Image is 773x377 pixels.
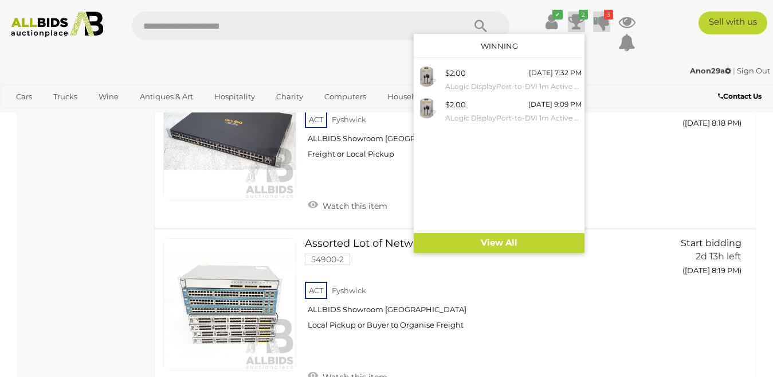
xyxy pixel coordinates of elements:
img: Allbids.com.au [6,11,109,37]
a: Watch this item [305,196,390,213]
img: 54948-86a.jpg [417,98,437,118]
a: ✔ [543,11,560,32]
a: $2.00 [DATE] 7:32 PM ALogic DisplayPort-to-DVI 1m Active Cable *Brand New - Lot of Ten [414,64,584,95]
i: ✔ [552,10,563,20]
a: Charity [269,87,311,106]
strong: Anon29a [690,66,731,75]
button: Search [452,11,509,40]
a: View All [414,233,584,253]
a: $2.00 [DATE] 9:09 PM ALogic DisplayPort-to-DVI 1m Active Cable *Brand New - Lot of Ten [414,95,584,127]
span: Start bidding [681,238,741,248]
a: Anon29a [690,66,733,75]
a: Sports [9,106,47,125]
span: Watch this item [320,201,387,211]
a: Sell with us [699,11,767,34]
i: 2 [579,10,588,20]
a: Contact Us [718,90,764,103]
a: HP Aruba (JL256A) 2930F 48-Port Gigabit PoE+ Switch 54948-3 ACT Fyshwick ALLBIDS Showroom [GEOGRA... [313,67,647,168]
a: Trucks [46,87,85,106]
b: Contact Us [718,92,762,100]
img: 54948-87a.jpg [417,67,437,87]
div: $2.00 [445,67,466,80]
a: Household [380,87,436,106]
small: ALogic DisplayPort-to-DVI 1m Active Cable *Brand New - Lot of Ten [445,80,582,93]
a: 3 [593,11,610,32]
a: Sign Out [737,66,770,75]
span: | [733,66,735,75]
a: Assorted Lot of Network Equipment 54900-2 ACT Fyshwick ALLBIDS Showroom [GEOGRAPHIC_DATA] Local P... [313,238,647,339]
a: Cars [9,87,40,106]
a: Wine [91,87,126,106]
a: Start bidding 2d 13h left ([DATE] 8:19 PM) [664,238,744,282]
a: $205 Davemutt 2d 13h left ([DATE] 8:18 PM) [664,67,744,134]
small: ALogic DisplayPort-to-DVI 1m Active Cable *Brand New - Lot of Ten [445,112,582,125]
div: [DATE] 9:09 PM [528,98,582,111]
div: $2.00 [445,98,466,111]
a: [GEOGRAPHIC_DATA] [53,106,150,125]
a: Computers [317,87,374,106]
a: 2 [568,11,585,32]
a: Winning [481,41,518,50]
div: [DATE] 7:32 PM [529,67,582,79]
a: Antiques & Art [132,87,201,106]
a: Hospitality [207,87,262,106]
i: 3 [604,10,613,20]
